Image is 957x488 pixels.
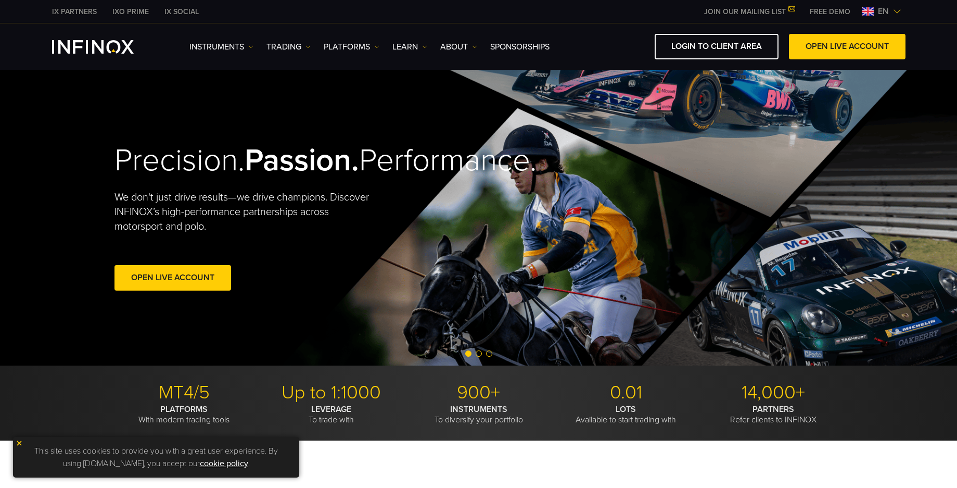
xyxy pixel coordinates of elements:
p: This site uses cookies to provide you with a great user experience. By using [DOMAIN_NAME], you a... [18,442,294,472]
span: Go to slide 1 [465,351,471,357]
p: Refer clients to INFINOX [704,404,843,425]
p: Available to start trading with [556,404,696,425]
p: MT4/5 [114,381,254,404]
p: 14,000+ [704,381,843,404]
a: INFINOX [157,6,207,17]
p: 900+ [409,381,548,404]
strong: PARTNERS [752,404,794,415]
a: JOIN OUR MAILING LIST [696,7,802,16]
a: INFINOX [44,6,105,17]
span: en [874,5,893,18]
p: To diversify your portfolio [409,404,548,425]
strong: INSTRUMENTS [450,404,507,415]
span: Go to slide 2 [476,351,482,357]
img: yellow close icon [16,440,23,447]
strong: PLATFORMS [160,404,208,415]
p: 0.01 [556,381,696,404]
p: We don't just drive results—we drive champions. Discover INFINOX’s high-performance partnerships ... [114,190,377,234]
a: INFINOX MENU [802,6,858,17]
a: Instruments [189,41,253,53]
a: SPONSORSHIPS [490,41,550,53]
span: Go to slide 3 [486,351,492,357]
h2: Precision. Performance. [114,142,442,180]
a: ABOUT [440,41,477,53]
a: cookie policy [200,458,248,469]
p: Up to 1:1000 [262,381,401,404]
a: LOGIN TO CLIENT AREA [655,34,779,59]
a: PLATFORMS [324,41,379,53]
p: With modern trading tools [114,404,254,425]
strong: Passion. [245,142,359,179]
a: Open Live Account [114,265,231,291]
p: To trade with [262,404,401,425]
a: TRADING [266,41,311,53]
a: OPEN LIVE ACCOUNT [789,34,905,59]
a: INFINOX [105,6,157,17]
a: INFINOX Logo [52,40,158,54]
a: Learn [392,41,427,53]
strong: LOTS [616,404,636,415]
strong: LEVERAGE [311,404,351,415]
